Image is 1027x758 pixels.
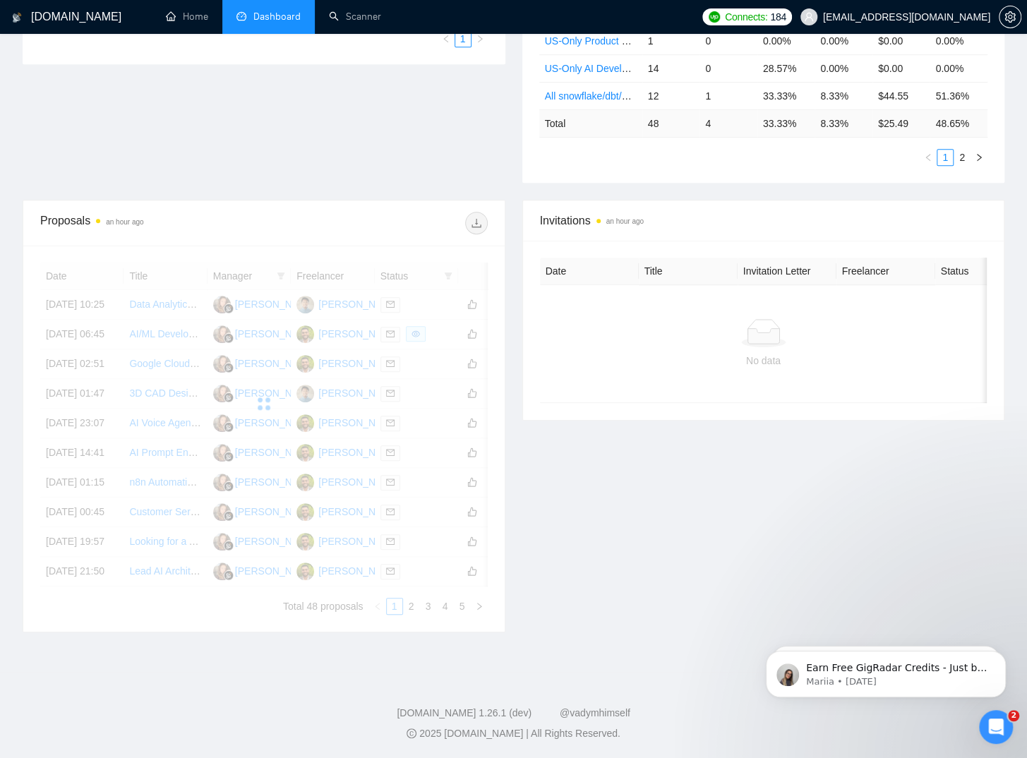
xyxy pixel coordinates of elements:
[545,63,655,74] a: US-Only AI Development
[815,82,872,109] td: 8.33%
[642,27,700,54] td: 1
[757,27,815,54] td: 0.00%
[407,728,416,738] span: copyright
[438,30,455,47] li: Previous Page
[642,109,700,137] td: 48
[540,212,987,229] span: Invitations
[757,109,815,137] td: 33.33 %
[920,149,937,166] li: Previous Page
[872,82,930,109] td: $44.55
[872,54,930,82] td: $0.00
[920,149,937,166] button: left
[642,82,700,109] td: 12
[954,150,970,165] a: 2
[106,218,143,226] time: an hour ago
[804,12,814,22] span: user
[815,27,872,54] td: 0.00%
[253,11,301,23] span: Dashboard
[472,30,488,47] button: right
[930,27,987,54] td: 0.00%
[606,217,644,225] time: an hour ago
[61,41,244,389] span: Earn Free GigRadar Credits - Just by Sharing Your Story! 💬 Want more credits for sending proposal...
[699,109,757,137] td: 4
[472,30,488,47] li: Next Page
[329,11,381,23] a: searchScanner
[930,54,987,82] td: 0.00%
[397,707,531,718] a: [DOMAIN_NAME] 1.26.1 (dev)
[12,6,22,29] img: logo
[438,30,455,47] button: left
[539,109,642,137] td: Total
[639,258,738,285] th: Title
[930,82,987,109] td: 51.36%
[699,82,757,109] td: 1
[455,31,471,47] a: 1
[954,149,971,166] li: 2
[757,82,815,109] td: 33.33%
[815,54,872,82] td: 0.00%
[930,109,987,137] td: 48.65 %
[937,150,953,165] a: 1
[40,212,264,234] div: Proposals
[971,149,987,166] li: Next Page
[1008,710,1019,721] span: 2
[166,11,208,23] a: homeHome
[699,54,757,82] td: 0
[770,9,786,25] span: 184
[642,54,700,82] td: 14
[999,6,1021,28] button: setting
[699,27,757,54] td: 0
[745,621,1027,720] iframe: Intercom notifications message
[545,35,713,47] a: US-Only Product analytics - no budget
[999,11,1021,23] a: setting
[975,153,983,162] span: right
[725,9,767,25] span: Connects:
[455,30,472,47] li: 1
[872,27,930,54] td: $0.00
[924,153,932,162] span: left
[709,11,720,23] img: upwork-logo.png
[61,54,244,67] p: Message from Mariia, sent 7w ago
[540,258,639,285] th: Date
[545,90,702,102] a: All snowflake/dbt/analytics engineer
[937,149,954,166] li: 1
[236,11,246,21] span: dashboard
[872,109,930,137] td: $ 25.49
[442,35,450,43] span: left
[11,726,1016,741] div: 2025 [DOMAIN_NAME] | All Rights Reserved.
[757,54,815,82] td: 28.57%
[476,35,484,43] span: right
[971,149,987,166] button: right
[551,353,976,368] div: No data
[815,109,872,137] td: 8.33 %
[979,710,1013,744] iframe: Intercom live chat
[738,258,836,285] th: Invitation Letter
[560,707,630,718] a: @vadymhimself
[999,11,1021,23] span: setting
[836,258,935,285] th: Freelancer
